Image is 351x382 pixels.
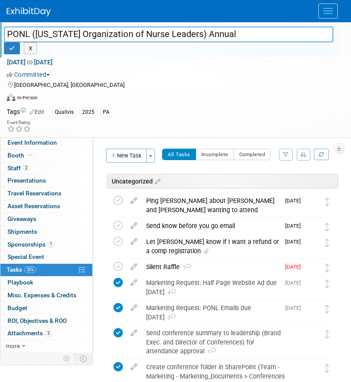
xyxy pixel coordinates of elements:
a: Tasks35% [0,264,92,276]
a: Budget [0,302,92,315]
span: Misc. Expenses & Credits [8,292,76,299]
span: [DATE] [285,264,305,270]
a: Refresh [314,149,329,160]
a: Booth [0,150,92,162]
span: 1 [180,265,191,270]
a: Edit [30,109,44,115]
span: Shipments [8,228,37,235]
a: edit [126,329,142,337]
span: 2 [23,165,30,171]
i: Move task [325,280,329,288]
i: Move task [325,198,329,206]
img: Karina German [305,196,317,207]
div: Event Rating [7,120,31,125]
a: Special Event [0,251,92,263]
div: 2025 [79,108,97,117]
button: X [24,42,38,55]
button: New Task [106,149,147,163]
div: Send know before you go email [142,218,280,233]
span: [DATE] [285,198,305,204]
div: Silent Raffle [142,259,280,274]
div: Event Format [7,93,340,106]
div: Send conference summary to leadership (Brand Exec. and Director of Conferences) for attendance ap... [142,326,287,359]
a: Attachments3 [0,327,92,340]
img: Karina German [305,303,317,315]
span: [DATE] [DATE] [7,58,53,66]
a: Shipments [0,226,92,238]
span: [DATE] [285,305,305,311]
a: edit [126,197,142,205]
a: Giveaways [0,213,92,225]
img: Karina German [305,262,317,273]
div: Uncategorized [107,174,338,188]
img: Format-Inperson.png [7,94,15,101]
div: Let [PERSON_NAME] know if I want a refund or a comp registration [142,234,280,258]
span: 1 [48,241,54,247]
div: Marketing Request: PONL Emails due [DATE] [142,300,280,325]
td: Personalize Event Tab Strip [59,353,75,364]
i: Booth reservation complete [28,153,33,157]
span: ROI, Objectives & ROO [8,317,67,324]
button: Menu [318,4,338,19]
a: edit [126,363,142,371]
span: 1 [204,349,216,355]
i: Move task [325,223,329,231]
i: Move task [325,330,329,338]
span: [GEOGRAPHIC_DATA], [GEOGRAPHIC_DATA] [14,82,125,88]
img: Karina German [305,221,317,232]
span: 35% [24,266,36,273]
i: Move task [325,305,329,313]
button: Committed [7,70,53,79]
span: 3 [45,330,52,337]
a: edit [126,222,142,230]
i: Move task [325,364,329,372]
a: Asset Reservations [0,200,92,213]
span: [DATE] [285,239,305,245]
span: [DATE] [285,280,305,286]
span: Event Information [8,139,57,146]
span: Travel Reservations [8,190,61,197]
span: [DATE] [285,223,305,229]
img: Karina German [305,362,317,374]
a: Event Information [0,137,92,149]
img: Karina German [305,278,317,289]
span: Playbook [8,279,33,286]
span: Tasks [7,266,36,273]
span: Staff [8,165,30,172]
span: 3 [165,315,176,321]
img: Karina German [305,237,317,248]
div: Qualivis [52,108,76,117]
span: Budget [8,304,27,311]
a: Travel Reservations [0,187,92,200]
td: Toggle Event Tabs [75,353,93,364]
a: more [0,340,92,352]
a: edit [126,263,142,271]
td: Tags [7,107,44,117]
button: Completed [234,149,271,160]
a: ROI, Objectives & ROO [0,315,92,327]
span: Attachments [8,330,52,337]
i: Move task [325,264,329,272]
a: Sponsorships1 [0,239,92,251]
span: Sponsorships [8,241,54,248]
span: Booth [8,152,34,159]
img: ExhibitDay [7,7,51,16]
div: In-Person [17,94,38,101]
div: Marketing Request: Half Page Website Ad due [DATE] [142,275,280,300]
button: All Tasks [162,149,196,160]
button: Incomplete [196,149,234,160]
a: Presentations [0,175,92,187]
span: more [6,342,20,349]
div: PA [100,108,112,117]
a: edit [126,279,142,287]
span: Presentations [8,177,46,184]
a: Playbook [0,277,92,289]
a: edit [126,238,142,246]
a: Edit sections [153,176,160,185]
i: Move task [325,239,329,247]
img: Karina German [305,328,317,340]
a: edit [126,304,142,312]
a: Misc. Expenses & Credits [0,289,92,302]
span: 4 [165,290,176,296]
span: to [26,59,34,66]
